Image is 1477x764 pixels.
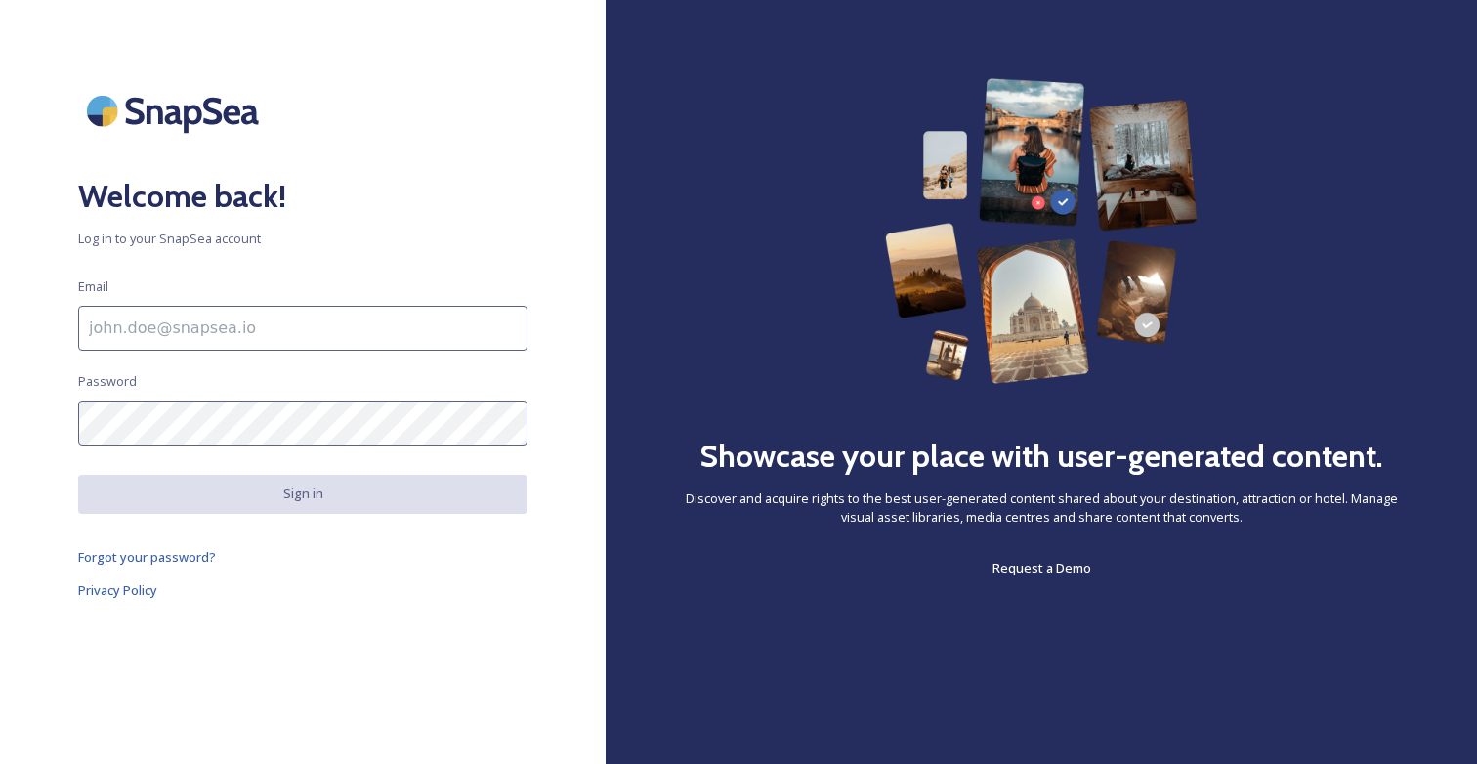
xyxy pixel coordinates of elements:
span: Log in to your SnapSea account [78,230,527,248]
span: Password [78,372,137,391]
h2: Showcase your place with user-generated content. [699,433,1383,480]
a: Privacy Policy [78,578,527,602]
button: Sign in [78,475,527,513]
a: Forgot your password? [78,545,527,569]
span: Discover and acquire rights to the best user-generated content shared about your destination, att... [684,489,1399,527]
img: 63b42ca75bacad526042e722_Group%20154-p-800.png [885,78,1197,384]
span: Forgot your password? [78,548,216,566]
span: Privacy Policy [78,581,157,599]
h2: Welcome back! [78,173,527,220]
a: Request a Demo [992,556,1091,579]
input: john.doe@snapsea.io [78,306,527,351]
span: Email [78,277,108,296]
span: Request a Demo [992,559,1091,576]
img: SnapSea Logo [78,78,274,144]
